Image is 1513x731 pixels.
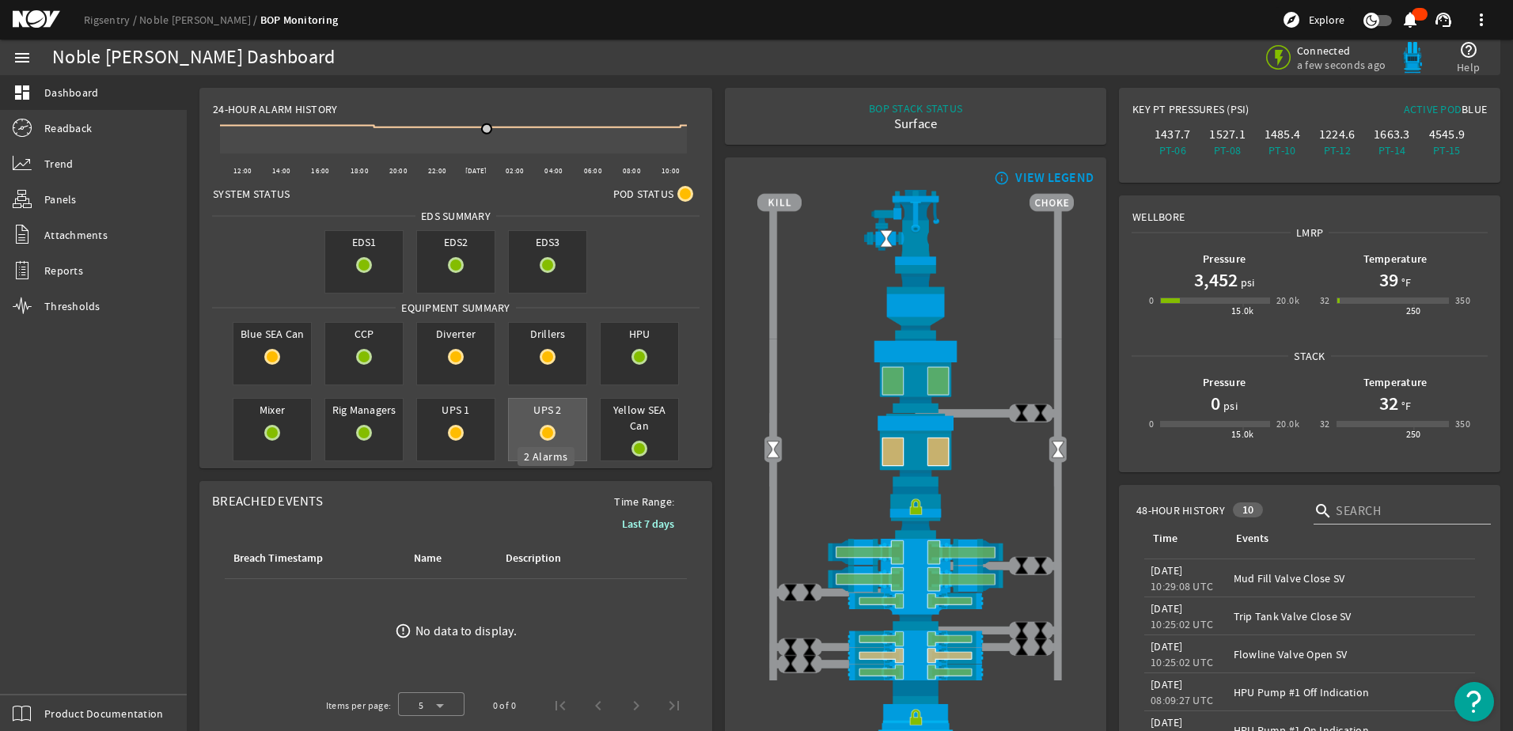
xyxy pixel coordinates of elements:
[1234,684,1469,700] div: HPU Pump #1 Off Indication
[1291,225,1329,241] span: LMRP
[601,323,678,345] span: HPU
[757,265,1074,339] img: FlexJoint.png
[1120,196,1500,225] div: Wellbore
[869,100,962,116] div: BOP STACK STATUS
[311,166,329,176] text: 16:00
[1423,142,1471,158] div: PT-15
[1012,403,1031,422] img: ValveClose.png
[1320,416,1330,432] div: 32
[1031,556,1050,575] img: ValveClose.png
[506,166,524,176] text: 02:00
[1231,303,1254,319] div: 15.0k
[414,550,442,567] div: Name
[1031,621,1050,640] img: ValveClose.png
[1434,10,1453,29] mat-icon: support_agent
[1276,7,1351,32] button: Explore
[757,593,1074,609] img: PipeRamOpen.png
[1406,426,1421,442] div: 250
[415,208,496,224] span: EDS SUMMARY
[1031,403,1050,422] img: ValveClose.png
[1234,608,1469,624] div: Trip Tank Valve Close SV
[1455,416,1470,432] div: 350
[1367,127,1416,142] div: 1663.3
[1012,638,1031,657] img: ValveClose.png
[465,166,487,176] text: [DATE]
[84,13,139,27] a: Rigsentry
[325,399,403,421] span: Rig Managers
[1398,398,1412,414] span: °F
[231,550,392,567] div: Breach Timestamp
[877,229,896,248] img: Valve2Open.png
[1151,530,1215,547] div: Time
[1297,44,1386,58] span: Connected
[13,48,32,67] mat-icon: menu
[757,609,1074,630] img: BopBodyShearBottom.png
[869,116,962,132] div: Surface
[44,298,100,314] span: Thresholds
[1397,42,1428,74] img: Bluepod.svg
[757,566,1074,593] img: ShearRamOpen.png
[1258,142,1306,158] div: PT-10
[325,323,403,345] span: CCP
[601,494,687,509] span: Time Range:
[781,654,800,673] img: ValveClose.png
[1379,391,1398,416] h1: 32
[503,550,616,567] div: Description
[52,50,335,66] div: Noble [PERSON_NAME] Dashboard
[325,231,403,253] span: EDS1
[1151,601,1183,615] legacy-datetime-component: [DATE]
[1151,579,1213,593] legacy-datetime-component: 10:29:08 UTC
[1462,102,1487,116] span: Blue
[622,517,674,532] b: Last 7 days
[1297,58,1386,72] span: a few seconds ago
[233,550,323,567] div: Breach Timestamp
[1288,348,1330,364] span: Stack
[1151,677,1183,691] legacy-datetime-component: [DATE]
[396,300,515,316] span: Equipment Summary
[233,399,311,421] span: Mixer
[757,413,1074,486] img: LowerAnnularOpenBlock.png
[584,166,602,176] text: 06:00
[1404,102,1462,116] span: Active Pod
[991,172,1010,184] mat-icon: info_outline
[1211,391,1220,416] h1: 0
[609,509,687,538] button: Last 7 days
[509,323,586,345] span: Drillers
[1336,502,1478,521] input: Search
[1379,267,1398,293] h1: 39
[260,13,339,28] a: BOP Monitoring
[800,654,819,673] img: ValveClose.png
[326,698,392,714] div: Items per page:
[44,227,108,243] span: Attachments
[1455,293,1470,309] div: 350
[1149,416,1154,432] div: 0
[613,186,674,202] span: Pod Status
[757,647,1074,664] img: PipeRamOpenBlock.png
[417,323,495,345] span: Diverter
[44,191,77,207] span: Panels
[1462,1,1500,39] button: more_vert
[1148,127,1196,142] div: 1437.7
[389,166,408,176] text: 20:00
[1012,556,1031,575] img: ValveClose.png
[1363,375,1428,390] b: Temperature
[1203,252,1246,267] b: Pressure
[272,166,290,176] text: 14:00
[411,550,484,567] div: Name
[781,583,800,602] img: ValveClose.png
[623,166,641,176] text: 08:00
[764,440,783,459] img: Valve2Open.png
[1367,142,1416,158] div: PT-14
[1015,170,1094,186] div: VIEW LEGEND
[1148,142,1196,158] div: PT-06
[415,623,517,639] div: No data to display.
[1423,127,1471,142] div: 4545.9
[662,166,680,176] text: 10:00
[417,399,495,421] span: UPS 1
[757,539,1074,566] img: ShearRamOpen.png
[351,166,369,176] text: 18:00
[1151,639,1183,653] legacy-datetime-component: [DATE]
[1151,693,1213,707] legacy-datetime-component: 08:09:27 UTC
[1151,617,1213,631] legacy-datetime-component: 10:25:02 UTC
[212,493,323,509] span: Breached Events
